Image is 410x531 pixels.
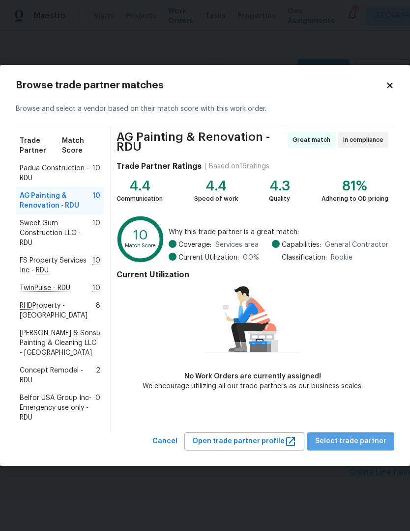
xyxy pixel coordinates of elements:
span: 10 [92,191,100,211]
h4: Current Utilization [117,270,388,280]
span: Why this trade partner is a great match: [169,227,388,237]
span: 10 [92,163,100,183]
span: In compliance [343,135,387,145]
span: Classification: [282,253,327,263]
button: Open trade partner profile [184,432,304,451]
span: 0.0 % [243,253,259,263]
div: We encourage utilizing all our trade partners as our business scales. [143,381,363,391]
span: Current Utilization: [178,253,239,263]
span: Rookie [331,253,352,263]
span: Trade Partner [20,136,62,156]
span: Match Score [62,136,100,156]
span: Open trade partner profile [192,435,296,448]
div: | [202,161,209,171]
div: Adhering to OD pricing [322,194,388,204]
div: 4.4 [117,181,163,191]
span: FS Property Services Inc - [20,256,92,275]
span: Coverage: [178,240,211,250]
span: 8 [96,301,100,320]
button: Select trade partner [307,432,394,451]
h4: Trade Partner Ratings [117,161,202,171]
span: Sweet Gum Construction LLC - RDU [20,218,92,248]
span: General Contractor [325,240,388,250]
div: Speed of work [194,194,238,204]
span: 2 [96,366,100,385]
span: Great match [293,135,334,145]
div: 4.4 [194,181,238,191]
span: Concept Remodel - RDU [20,366,96,385]
text: Match Score [125,243,156,248]
span: 5 [96,328,100,358]
span: Services area [215,240,259,250]
span: Capabilities: [282,240,321,250]
div: Based on 16 ratings [209,161,269,171]
span: 10 [92,218,100,248]
span: Belfor USA Group Inc-Emergency use only - RDU [20,393,95,423]
span: AG Painting & Renovation - RDU [117,132,285,152]
span: Property - [GEOGRAPHIC_DATA] [20,301,96,320]
text: 10 [133,229,148,242]
span: 0 [95,393,100,423]
div: Communication [117,194,163,204]
span: [PERSON_NAME] & Sons Painting & Cleaning LLC - [GEOGRAPHIC_DATA] [20,328,96,358]
div: 81% [322,181,388,191]
span: AG Painting & Renovation - RDU [20,191,92,211]
span: Cancel [152,435,177,448]
span: Select trade partner [315,435,386,448]
span: Padua Construction - RDU [20,163,92,183]
div: Quality [269,194,290,204]
div: 4.3 [269,181,290,191]
div: No Work Orders are currently assigned! [143,372,363,381]
button: Cancel [148,432,181,451]
h2: Browse trade partner matches [16,80,385,90]
div: Browse and select a vendor based on their match score with this work order. [16,92,394,126]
